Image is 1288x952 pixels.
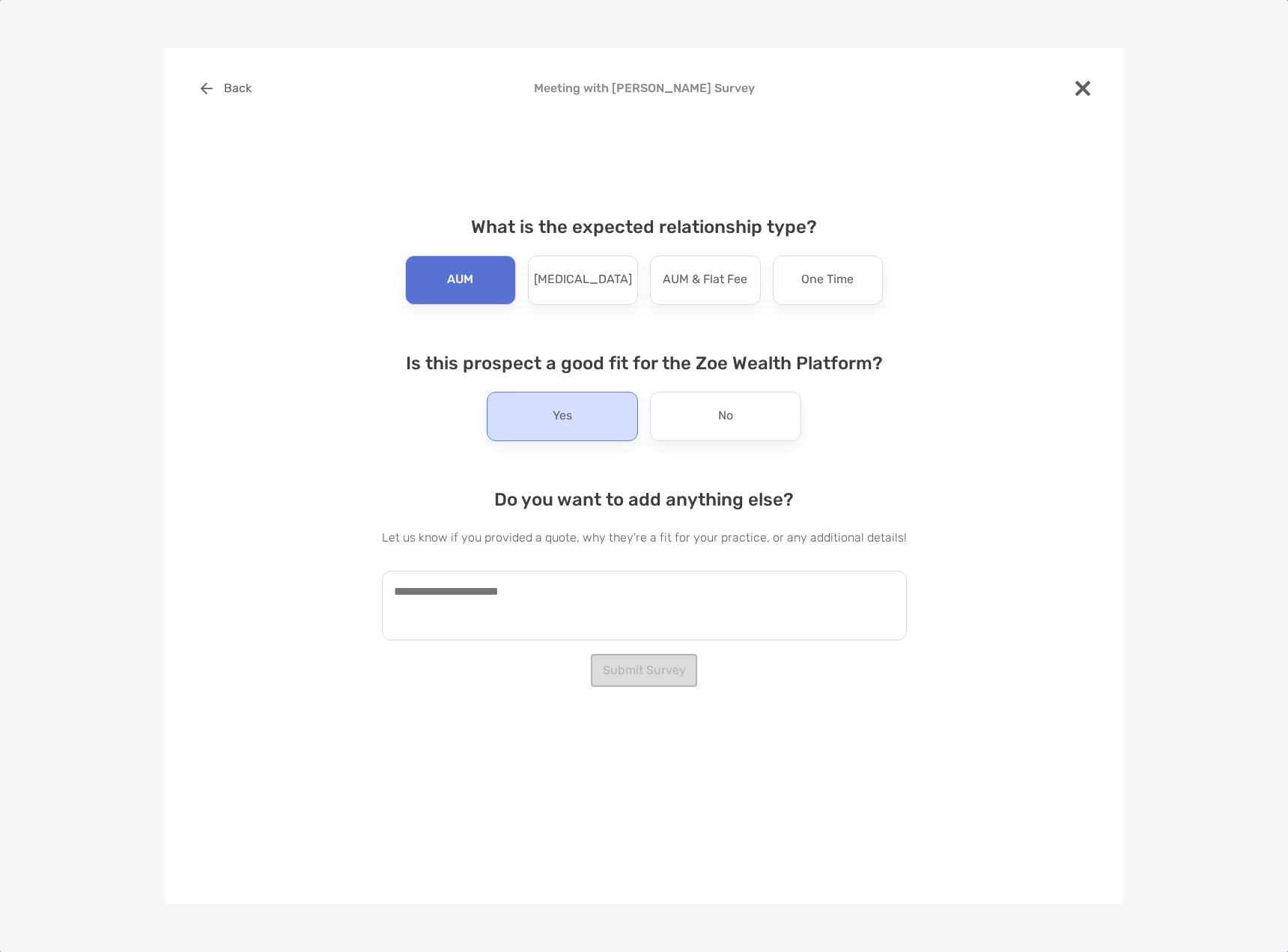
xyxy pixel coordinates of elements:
[189,81,1099,95] h4: Meeting with [PERSON_NAME] Survey
[382,528,907,547] p: Let us know if you provided a quote, why they're a fit for your practice, or any additional details!
[189,72,263,105] button: Back
[534,268,632,292] p: [MEDICAL_DATA]
[447,268,473,292] p: AUM
[801,268,854,292] p: One Time
[1075,81,1090,96] img: close modal
[663,268,747,292] p: AUM & Flat Fee
[201,82,213,94] img: button icon
[382,353,907,374] h4: Is this prospect a good fit for the Zoe Wealth Platform?
[718,404,733,428] p: No
[382,489,907,510] h4: Do you want to add anything else?
[382,216,907,237] h4: What is the expected relationship type?
[553,404,572,428] p: Yes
